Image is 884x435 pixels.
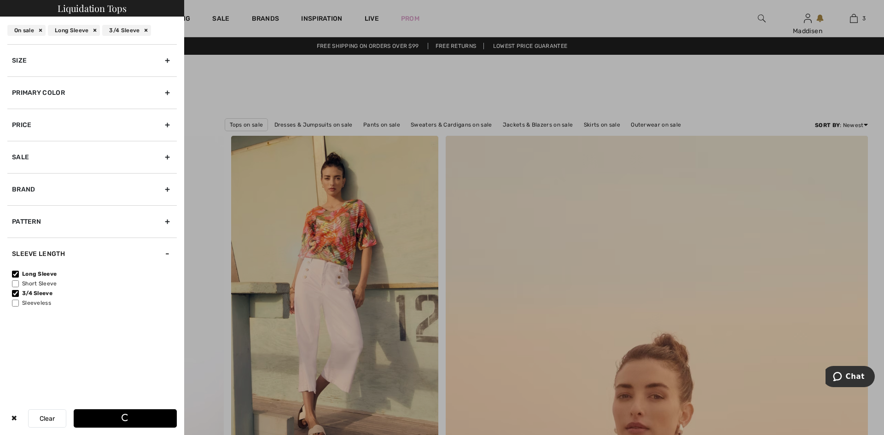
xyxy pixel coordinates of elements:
input: Sleeveless [12,300,19,307]
div: Price [7,109,177,141]
label: 3/4 Sleeve [12,289,177,297]
div: Primary Color [7,76,177,109]
div: Sleeve length [7,238,177,270]
div: Brand [7,173,177,205]
div: Sale [7,141,177,173]
div: On sale [7,25,46,36]
input: Short Sleeve [12,280,19,287]
div: ✖ [7,409,21,428]
iframe: Opens a widget where you can chat to one of our agents [826,366,875,389]
div: Pattern [7,205,177,238]
button: Clear [28,409,66,428]
input: Long Sleeve [12,271,19,278]
label: Long Sleeve [12,270,177,278]
label: Short Sleeve [12,279,177,288]
div: Long Sleeve [48,25,100,36]
div: 3/4 Sleeve [102,25,151,36]
label: Sleeveless [12,299,177,307]
div: Size [7,44,177,76]
input: 3/4 Sleeve [12,290,19,297]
